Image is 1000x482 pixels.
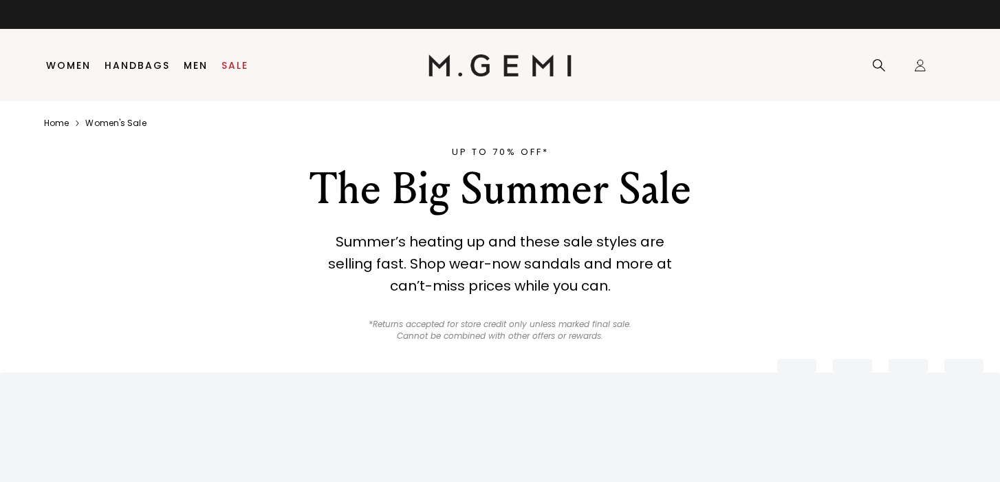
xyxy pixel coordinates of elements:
a: Women [46,60,91,71]
div: The Big Summer Sale [261,165,739,214]
a: Men [184,60,208,71]
div: UP TO 70% OFF* [261,145,739,159]
a: Handbags [105,60,170,71]
a: Women's sale [85,118,146,129]
div: Summer’s heating up and these sale styles are selling fast. Shop wear-now sandals and more at can... [314,231,686,297]
p: *Returns accepted for store credit only unless marked final sale. Cannot be combined with other o... [361,319,640,342]
img: M.Gemi [428,54,572,76]
a: Home [44,118,69,129]
a: Sale [221,60,248,71]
